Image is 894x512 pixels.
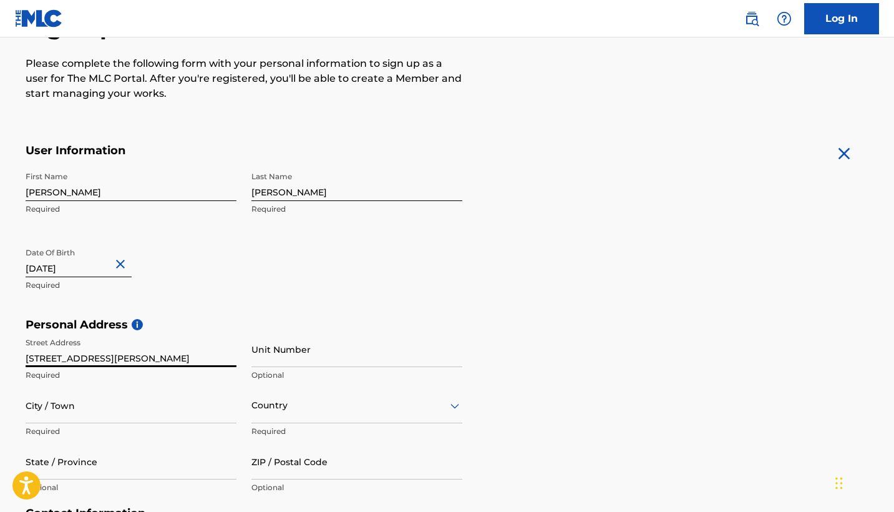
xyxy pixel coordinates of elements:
img: help [777,11,792,26]
div: Help [772,6,797,31]
p: Optional [26,482,236,493]
p: Required [251,204,462,215]
p: Required [26,280,236,291]
img: search [744,11,759,26]
p: Required [26,204,236,215]
p: Please complete the following form with your personal information to sign up as a user for The ML... [26,56,462,101]
p: Optional [251,370,462,381]
h5: Personal Address [26,318,869,332]
img: close [834,144,854,164]
a: Public Search [739,6,764,31]
p: Required [26,370,236,381]
h5: User Information [26,144,462,158]
p: Optional [251,482,462,493]
span: i [132,319,143,330]
iframe: Chat Widget [832,452,894,512]
p: Required [26,426,236,437]
div: Drag [835,465,843,502]
p: Required [251,426,462,437]
button: Close [113,245,132,283]
img: MLC Logo [15,9,63,27]
a: Log In [804,3,879,34]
